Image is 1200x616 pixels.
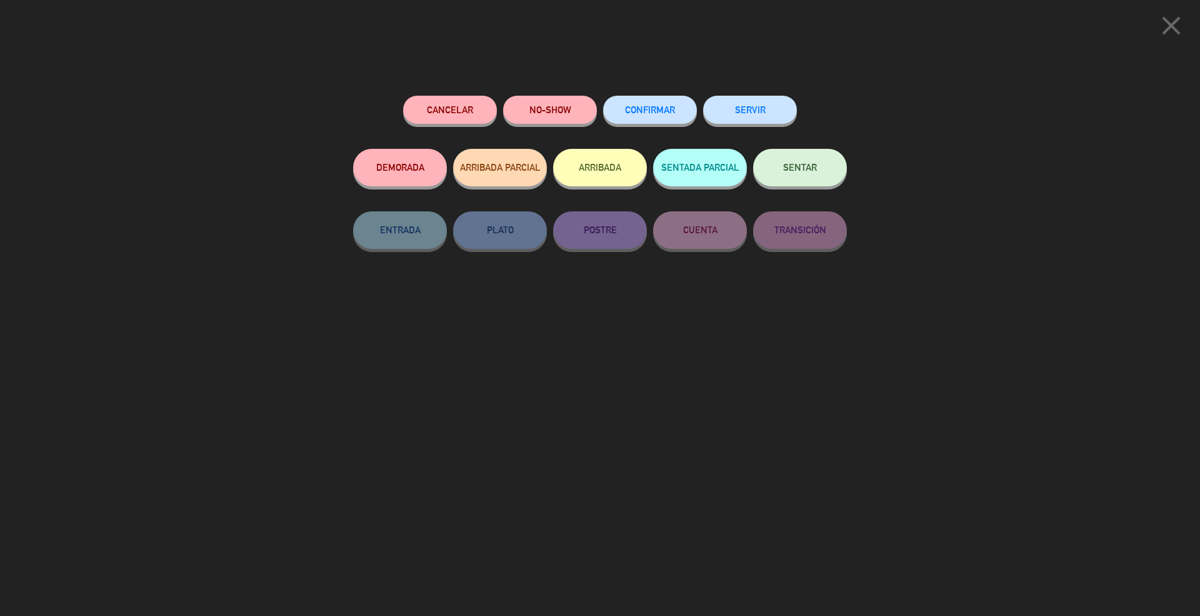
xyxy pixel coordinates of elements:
[653,149,747,186] button: SENTADA PARCIAL
[453,211,547,249] button: PLATO
[753,149,847,186] button: SENTAR
[753,211,847,249] button: TRANSICIÓN
[783,162,817,173] span: SENTAR
[1152,9,1191,46] button: close
[453,149,547,186] button: ARRIBADA PARCIAL
[353,211,447,249] button: ENTRADA
[603,96,697,124] button: CONFIRMAR
[1156,10,1187,41] i: close
[553,149,647,186] button: ARRIBADA
[460,162,541,173] span: ARRIBADA PARCIAL
[353,149,447,186] button: DEMORADA
[703,96,797,124] button: SERVIR
[653,211,747,249] button: CUENTA
[553,211,647,249] button: POSTRE
[403,96,497,124] button: Cancelar
[503,96,597,124] button: NO-SHOW
[625,104,675,115] span: CONFIRMAR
